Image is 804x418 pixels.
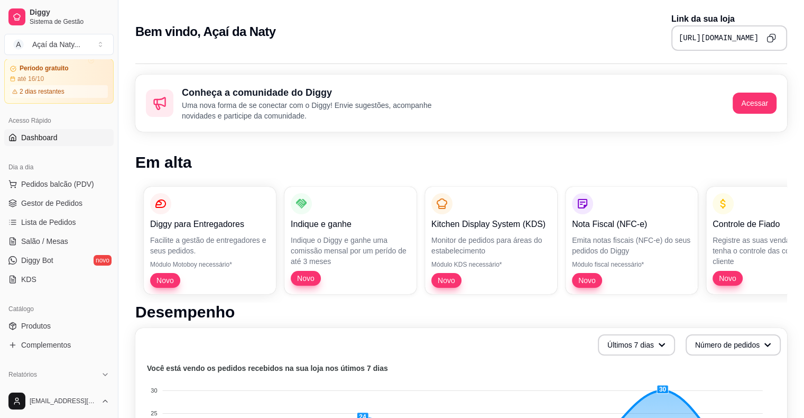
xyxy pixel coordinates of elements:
span: Novo [293,273,319,284]
h2: Bem vindo, Açaí da Naty [135,23,275,40]
div: Dia a dia [4,159,114,176]
span: Complementos [21,340,71,350]
article: 2 dias restantes [20,87,64,96]
button: Kitchen Display System (KDS)Monitor de pedidos para áreas do estabelecimentoMódulo KDS necessário... [425,187,557,294]
span: Diggy [30,8,109,17]
span: Produtos [21,321,51,331]
text: Você está vendo os pedidos recebidos na sua loja nos útimos 7 dias [147,364,388,372]
p: Link da sua loja [671,13,787,25]
span: [EMAIL_ADDRESS][DOMAIN_NAME] [30,397,97,405]
a: Gestor de Pedidos [4,195,114,212]
a: Lista de Pedidos [4,214,114,231]
div: Acesso Rápido [4,112,114,129]
button: Select a team [4,34,114,55]
button: Número de pedidos [686,334,781,356]
pre: [URL][DOMAIN_NAME] [679,33,759,43]
button: [EMAIL_ADDRESS][DOMAIN_NAME] [4,388,114,414]
p: Indique o Diggy e ganhe uma comissão mensal por um perído de até 3 meses [291,235,410,267]
button: Nota Fiscal (NFC-e)Emita notas fiscais (NFC-e) do seus pedidos do DiggyMódulo fiscal necessário*Novo [566,187,698,294]
p: Emita notas fiscais (NFC-e) do seus pedidos do Diggy [572,235,691,256]
p: Módulo fiscal necessário* [572,260,691,269]
div: Catálogo [4,301,114,317]
h1: Desempenho [135,303,787,322]
span: Pedidos balcão (PDV) [21,179,94,189]
a: Diggy Botnovo [4,252,114,269]
span: KDS [21,274,36,285]
a: Produtos [4,317,114,334]
a: Período gratuitoaté 16/102 dias restantes [4,59,114,104]
p: Indique e ganhe [291,218,410,231]
a: Relatórios de vendas [4,383,114,400]
a: Salão / Mesas [4,233,114,250]
h1: Em alta [135,153,787,172]
span: Novo [152,275,178,286]
article: Período gratuito [20,65,69,72]
span: Novo [574,275,600,286]
button: Últimos 7 dias [598,334,675,356]
button: Copy to clipboard [763,30,780,47]
p: Uma nova forma de se conectar com o Diggy! Envie sugestões, acompanhe novidades e participe da co... [182,100,452,121]
a: Complementos [4,337,114,353]
a: KDS [4,271,114,288]
p: Módulo KDS necessário* [431,260,551,269]
button: Indique e ganheIndique o Diggy e ganhe uma comissão mensal por um perído de até 3 mesesNovo [284,187,417,294]
p: Diggy para Entregadores [150,218,270,231]
span: Gestor de Pedidos [21,198,82,208]
p: Módulo Motoboy necessário* [150,260,270,269]
span: A [13,39,24,50]
h2: Conheça a comunidade do Diggy [182,85,452,100]
button: Diggy para EntregadoresFacilite a gestão de entregadores e seus pedidos.Módulo Motoboy necessário... [144,187,276,294]
span: Lista de Pedidos [21,217,76,228]
tspan: 25 [151,410,157,416]
span: Sistema de Gestão [30,17,109,26]
p: Monitor de pedidos para áreas do estabelecimento [431,235,551,256]
p: Nota Fiscal (NFC-e) [572,218,691,231]
article: até 16/10 [17,75,44,83]
span: Novo [433,275,459,286]
a: DiggySistema de Gestão [4,4,114,30]
span: Relatórios [8,370,37,379]
button: Acessar [733,93,777,114]
span: Dashboard [21,132,58,143]
tspan: 30 [151,387,157,394]
span: Novo [715,273,741,284]
button: Pedidos balcão (PDV) [4,176,114,193]
span: Salão / Mesas [21,236,68,247]
span: Diggy Bot [21,255,53,266]
p: Facilite a gestão de entregadores e seus pedidos. [150,235,270,256]
p: Kitchen Display System (KDS) [431,218,551,231]
a: Dashboard [4,129,114,146]
div: Açaí da Naty ... [32,39,80,50]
